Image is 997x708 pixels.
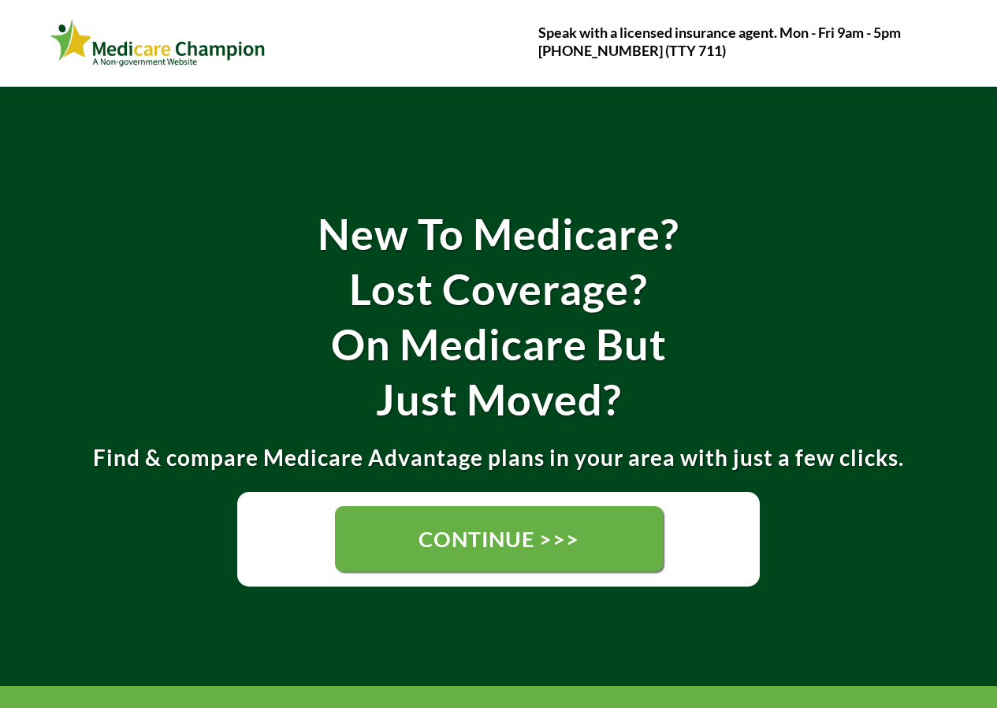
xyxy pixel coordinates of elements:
[93,444,904,471] strong: Find & compare Medicare Advantage plans in your area with just a few clicks.
[538,42,726,59] strong: [PHONE_NUMBER] (TTY 711)
[318,208,679,259] strong: New To Medicare?
[538,24,901,41] strong: Speak with a licensed insurance agent. Mon - Fri 9am - 5pm
[335,506,663,572] a: CONTINUE >>>
[50,17,266,70] img: Webinar
[349,263,648,315] strong: Lost Coverage?
[419,526,579,552] span: CONTINUE >>>
[376,374,622,425] strong: Just Moved?
[331,319,667,370] strong: On Medicare But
